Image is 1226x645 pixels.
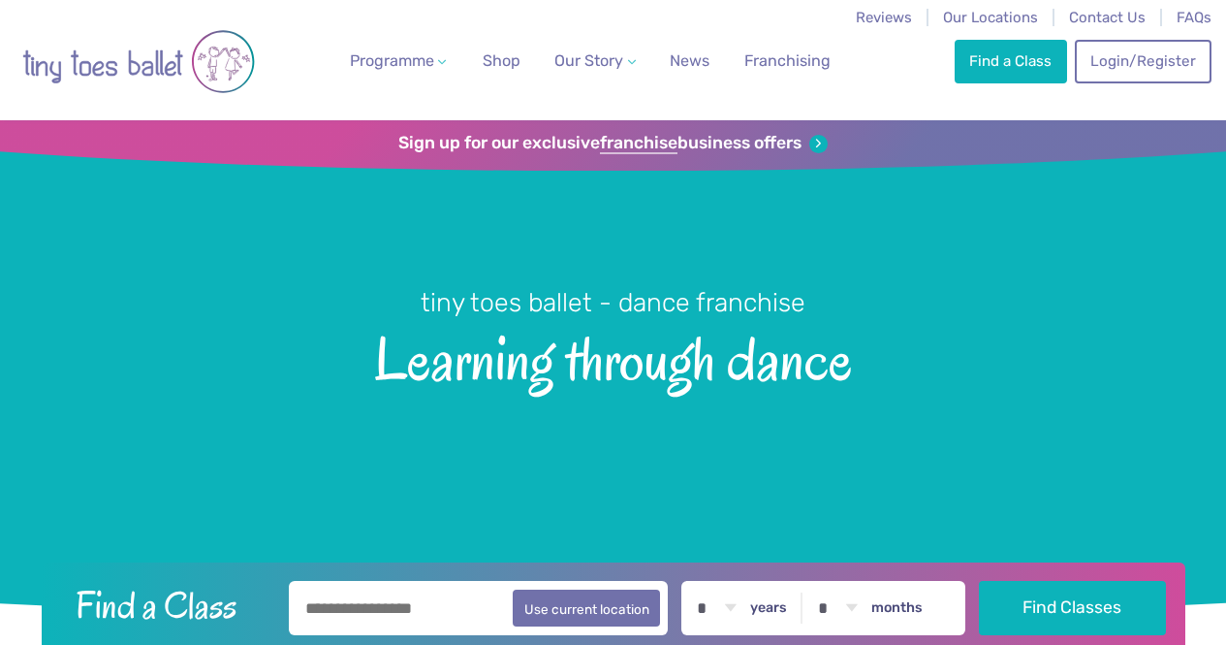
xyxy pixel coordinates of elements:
span: Programme [350,51,434,70]
span: Learning through dance [31,320,1195,392]
a: News [662,42,717,81]
a: Our Story [547,42,644,81]
span: News [670,51,709,70]
span: Our Story [554,51,623,70]
a: Sign up for our exclusivefranchisebusiness offers [398,133,828,154]
a: Our Locations [943,9,1038,26]
button: Find Classes [979,581,1166,635]
h2: Find a Class [60,581,275,629]
a: Contact Us [1069,9,1146,26]
label: years [750,599,787,617]
a: Programme [342,42,455,81]
a: Shop [475,42,528,81]
button: Use current location [513,590,661,627]
span: Franchising [744,51,831,70]
label: months [871,599,923,617]
a: Find a Class [955,40,1067,82]
small: tiny toes ballet - dance franchise [421,287,805,318]
a: Franchising [737,42,838,81]
img: tiny toes ballet [22,13,255,111]
span: Shop [483,51,520,70]
strong: franchise [600,133,677,154]
a: FAQs [1177,9,1211,26]
a: Login/Register [1075,40,1210,82]
a: Reviews [856,9,912,26]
